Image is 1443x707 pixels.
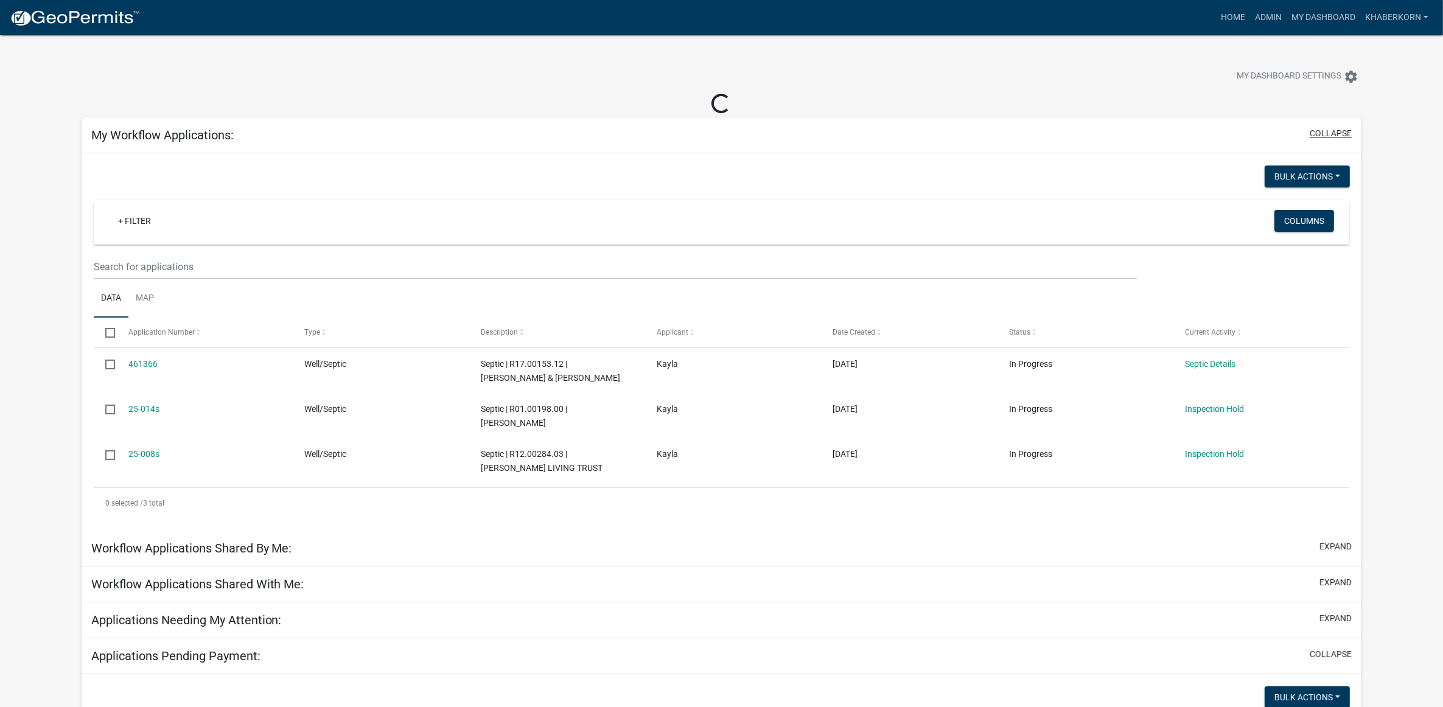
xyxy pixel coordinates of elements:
div: collapse [82,153,1362,531]
a: Septic Details [1185,359,1235,369]
span: Description [481,328,518,336]
span: Kayla [657,449,678,459]
span: 08/08/2025 [833,359,858,369]
span: 0 selected / [105,499,143,507]
span: Type [304,328,320,336]
span: Septic | R12.00284.03 | DONDLINGER LIVING TRUST [481,449,603,473]
i: settings [1344,69,1358,84]
datatable-header-cell: Applicant [645,318,821,347]
datatable-header-cell: Current Activity [1173,318,1349,347]
span: In Progress [1009,359,1052,369]
button: My Dashboard Settingssettings [1227,64,1368,88]
datatable-header-cell: Type [293,318,469,347]
span: Date Created [833,328,876,336]
span: Well/Septic [304,359,346,369]
span: Applicant [657,328,688,336]
button: expand [1319,612,1352,625]
span: 05/01/2025 [833,449,858,459]
span: Status [1009,328,1030,336]
span: Septic | R17.00153.12 | RUSSELL & ASHLEY RILEY [481,359,620,383]
h5: My Workflow Applications: [91,128,234,142]
a: 461366 [128,359,158,369]
a: Map [128,279,161,318]
div: 3 total [94,488,1350,518]
span: Well/Septic [304,404,346,414]
a: 25-014s [128,404,159,414]
span: Well/Septic [304,449,346,459]
h5: Applications Needing My Attention: [91,613,282,627]
a: khaberkorn [1360,6,1433,29]
button: collapse [1310,127,1352,140]
datatable-header-cell: Description [469,318,645,347]
a: 25-008s [128,449,159,459]
span: My Dashboard Settings [1237,69,1341,84]
span: Kayla [657,404,678,414]
span: In Progress [1009,404,1052,414]
a: My Dashboard [1287,6,1360,29]
button: Bulk Actions [1265,165,1350,187]
datatable-header-cell: Date Created [821,318,997,347]
a: Home [1216,6,1250,29]
span: Kayla [657,359,678,369]
button: expand [1319,540,1352,553]
h5: Applications Pending Payment: [91,649,260,663]
button: Columns [1274,210,1334,232]
h5: Workflow Applications Shared By Me: [91,541,292,555]
datatable-header-cell: Select [94,318,117,347]
button: collapse [1310,648,1352,661]
datatable-header-cell: Application Number [117,318,293,347]
a: Inspection Hold [1185,404,1244,414]
span: Current Activity [1185,328,1235,336]
a: Admin [1250,6,1287,29]
button: expand [1319,576,1352,589]
h5: Workflow Applications Shared With Me: [91,577,304,591]
span: In Progress [1009,449,1052,459]
datatable-header-cell: Status [998,318,1173,347]
span: 05/23/2025 [833,404,858,414]
a: Inspection Hold [1185,449,1244,459]
a: + Filter [108,210,161,232]
a: Data [94,279,128,318]
span: Septic | R01.00198.00 | LLOYD A BUDENSIEK [481,404,567,428]
span: Application Number [128,328,195,336]
input: Search for applications [94,254,1137,279]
